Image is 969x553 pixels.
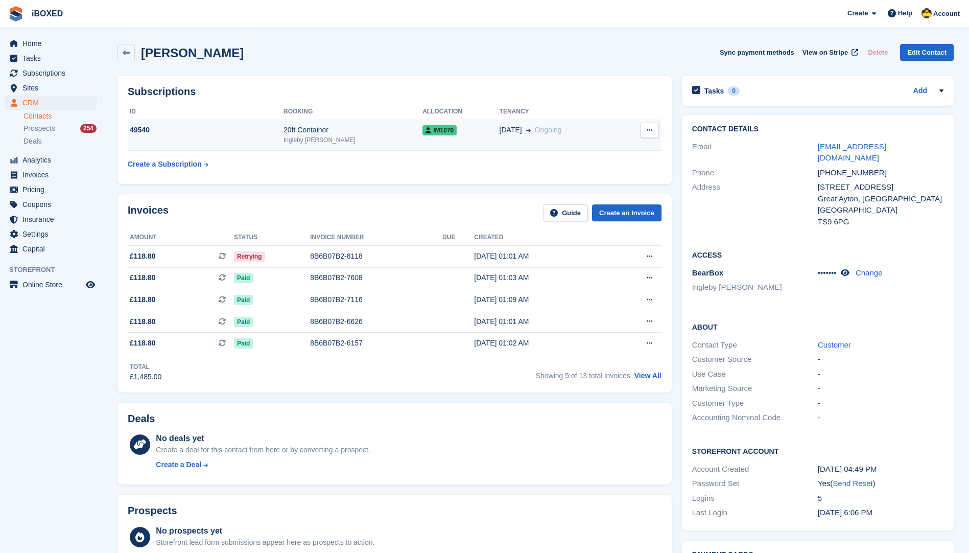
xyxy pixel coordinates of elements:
[692,282,818,293] li: Ingleby [PERSON_NAME]
[22,197,84,212] span: Coupons
[128,104,283,120] th: ID
[283,135,422,145] div: Ingleby [PERSON_NAME]
[592,204,661,221] a: Create an Invoice
[500,104,620,120] th: Tenancy
[536,372,630,380] span: Showing 5 of 13 total invoices
[5,242,97,256] a: menu
[5,36,97,51] a: menu
[23,123,97,134] a: Prospects 254
[818,340,851,349] a: Customer
[141,46,244,60] h2: [PERSON_NAME]
[234,229,310,246] th: Status
[130,316,156,327] span: £118.80
[692,383,818,395] div: Marketing Source
[692,339,818,351] div: Contact Type
[5,168,97,182] a: menu
[156,459,201,470] div: Create a Deal
[80,124,97,133] div: 254
[818,142,886,163] a: [EMAIL_ADDRESS][DOMAIN_NAME]
[156,432,370,445] div: No deals yet
[5,96,97,110] a: menu
[474,251,608,262] div: [DATE] 01:01 AM
[818,412,943,424] div: -
[310,294,442,305] div: 8B6B07B2-7116
[692,446,943,456] h2: Storefront Account
[22,182,84,197] span: Pricing
[692,167,818,179] div: Phone
[422,104,499,120] th: Allocation
[130,362,161,372] div: Total
[28,5,67,22] a: iBOXED
[543,204,588,221] a: Guide
[128,413,155,425] h2: Deals
[22,81,84,95] span: Sites
[234,273,253,283] span: Paid
[128,155,208,174] a: Create a Subscription
[22,96,84,110] span: CRM
[692,181,818,227] div: Address
[310,229,442,246] th: Invoice number
[22,278,84,292] span: Online Store
[128,204,169,221] h2: Invoices
[704,86,724,96] h2: Tasks
[5,81,97,95] a: menu
[9,265,102,275] span: Storefront
[818,508,872,517] time: 2024-12-24 18:06:04 UTC
[833,479,872,488] a: Send Reset
[22,168,84,182] span: Invoices
[23,111,97,121] a: Contacts
[692,141,818,164] div: Email
[128,159,202,170] div: Create a Subscription
[818,193,943,205] div: Great Ayton, [GEOGRAPHIC_DATA]
[830,479,875,488] span: ( )
[5,197,97,212] a: menu
[692,398,818,409] div: Customer Type
[818,398,943,409] div: -
[23,136,42,146] span: Deals
[130,251,156,262] span: £118.80
[921,8,932,18] img: Katie Brown
[898,8,912,18] span: Help
[283,104,422,120] th: Booking
[22,36,84,51] span: Home
[23,136,97,147] a: Deals
[500,125,522,135] span: [DATE]
[442,229,474,246] th: Due
[818,181,943,193] div: [STREET_ADDRESS]
[283,125,422,135] div: 20ft Container
[634,372,661,380] a: View All
[864,44,892,61] button: Delete
[234,295,253,305] span: Paid
[818,216,943,228] div: TS9 6PG
[692,268,724,277] span: BearBox
[22,51,84,65] span: Tasks
[692,493,818,504] div: Logins
[913,85,927,97] a: Add
[474,272,608,283] div: [DATE] 01:03 AM
[22,227,84,241] span: Settings
[8,6,23,21] img: stora-icon-8386f47178a22dfd0bd8f6a31ec36ba5ce8667c1dd55bd0f319d3a0aa187defe.svg
[818,167,943,179] div: [PHONE_NUMBER]
[798,44,860,61] a: View on Stripe
[128,86,661,98] h2: Subscriptions
[692,321,943,332] h2: About
[156,459,370,470] a: Create a Deal
[692,249,943,260] h2: Access
[692,478,818,490] div: Password Set
[234,338,253,349] span: Paid
[5,182,97,197] a: menu
[474,316,608,327] div: [DATE] 01:01 AM
[5,227,97,241] a: menu
[5,66,97,80] a: menu
[847,8,868,18] span: Create
[818,354,943,365] div: -
[130,372,161,382] div: £1,485.00
[22,66,84,80] span: Subscriptions
[5,153,97,167] a: menu
[692,412,818,424] div: Accounting Nominal Code
[22,242,84,256] span: Capital
[310,338,442,349] div: 8B6B07B2-6157
[310,251,442,262] div: 8B6B07B2-8118
[474,338,608,349] div: [DATE] 01:02 AM
[802,48,848,58] span: View on Stripe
